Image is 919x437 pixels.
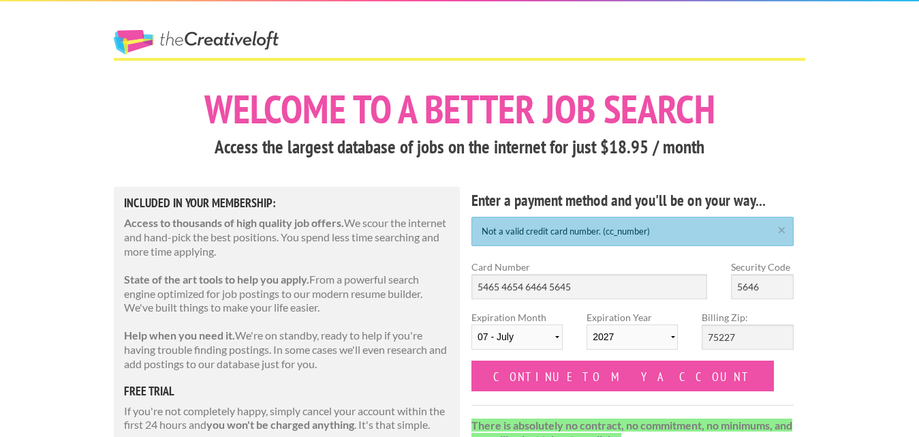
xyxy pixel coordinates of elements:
p: If you're not completely happy, simply cancel your account within the first 24 hours and . It's t... [124,404,450,433]
strong: Help when you need it. [124,329,235,342]
h5: Included in Your Membership: [124,197,450,209]
select: Expiration Month [471,325,563,350]
label: Security Code [731,260,794,274]
h3: Access the largest database of jobs on the internet for just $18.95 / month [114,134,805,160]
label: Expiration Month [471,310,563,361]
strong: Access to thousands of high quality job offers. [124,216,344,229]
select: Expiration Year [587,325,678,350]
label: Billing Zip: [702,310,793,325]
strong: you won't be charged anything [206,418,354,431]
p: From a powerful search engine optimized for job postings to our modern resume builder. We've buil... [124,273,450,315]
a: The Creative Loft [114,30,279,55]
div: Not a valid credit card number. (cc_number) [471,217,794,246]
label: Expiration Year [587,310,678,361]
p: We're on standby, ready to help if you're having trouble finding postings. In some cases we'll ev... [124,329,450,371]
h1: Welcome to a better job search [114,89,805,129]
h5: free trial [124,385,450,397]
label: Card Number [471,260,707,274]
input: Continue to my account [471,361,774,391]
strong: State of the art tools to help you apply. [124,273,309,286]
p: We scour the internet and hand-pick the best positions. You spend less time searching and more ti... [124,216,450,258]
h4: Enter a payment method and you'll be on your way... [471,190,794,211]
a: × [773,224,790,232]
